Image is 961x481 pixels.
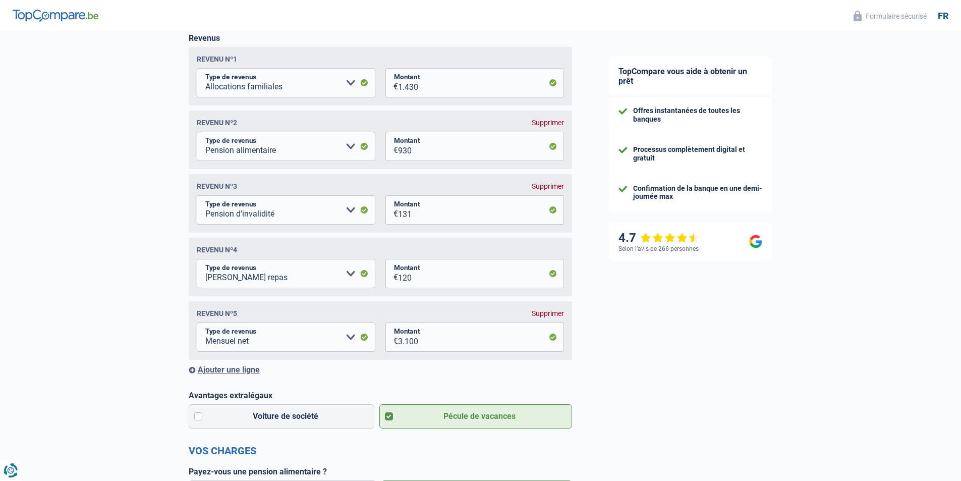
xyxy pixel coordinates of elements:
[197,55,237,63] div: Revenu nº1
[197,309,237,317] div: Revenu nº5
[618,245,699,252] div: Selon l’avis de 266 personnes
[385,195,398,225] span: €
[189,404,375,429] label: Voiture de société
[385,132,398,161] span: €
[379,404,572,429] label: Pécule de vacances
[189,467,572,476] label: Payez-vous une pension alimentaire ?
[847,8,933,24] button: Formulaire sécurisé
[189,365,572,375] div: Ajouter une ligne
[608,57,772,96] div: TopCompare vous aide à obtenir un prêt
[633,145,762,163] div: Processus complètement digital et gratuit
[385,68,398,97] span: €
[13,10,98,22] img: TopCompare Logo
[532,182,564,190] div: Supprimer
[197,119,237,127] div: Revenu nº2
[633,184,762,201] div: Confirmation de la banque en une demi-journée max
[189,391,572,400] label: Avantages extralégaux
[385,323,398,352] span: €
[189,445,572,457] h2: Vos charges
[385,259,398,288] span: €
[633,106,762,124] div: Offres instantanées de toutes les banques
[532,119,564,127] div: Supprimer
[532,309,564,317] div: Supprimer
[938,11,948,22] div: fr
[618,231,700,245] div: 4.7
[189,33,220,43] label: Revenus
[197,246,237,254] div: Revenu nº4
[197,182,237,190] div: Revenu nº3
